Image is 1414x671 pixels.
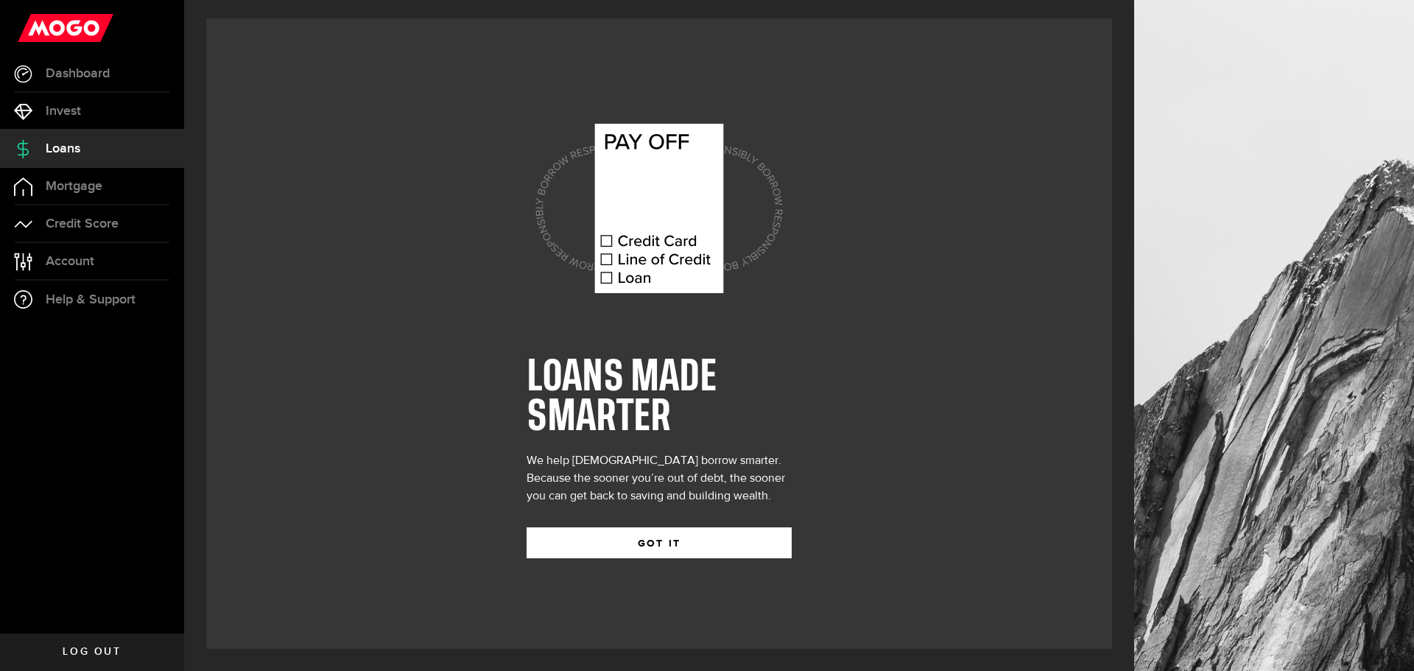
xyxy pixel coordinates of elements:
[46,67,110,80] span: Dashboard
[63,647,121,657] span: Log out
[527,527,792,558] button: GOT IT
[46,142,80,155] span: Loans
[46,217,119,231] span: Credit Score
[46,255,94,268] span: Account
[46,293,136,306] span: Help & Support
[527,452,792,505] div: We help [DEMOGRAPHIC_DATA] borrow smarter. Because the sooner you’re out of debt, the sooner you ...
[46,180,102,193] span: Mortgage
[46,105,81,118] span: Invest
[527,358,792,438] h1: LOANS MADE SMARTER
